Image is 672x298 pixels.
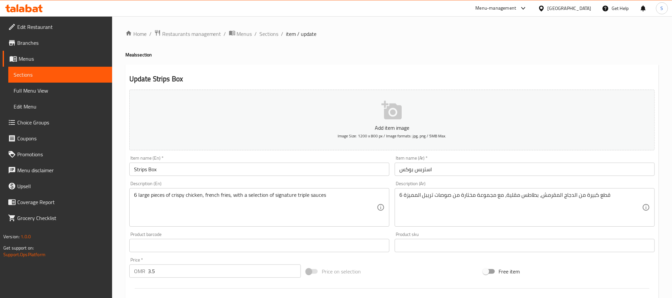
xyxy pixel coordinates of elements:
div: Menu-management [476,4,516,12]
li: / [149,30,152,38]
textarea: 6 قطع كبيرة من الدجاج المقرمش، بطاطس مقلية، مع مجموعة مختارة من صوصات تريبل المميزة [399,192,642,223]
span: Full Menu View [14,87,107,95]
a: Choice Groups [3,114,112,130]
span: item / update [286,30,317,38]
a: Coverage Report [3,194,112,210]
span: S [661,5,663,12]
span: Image Size: 1200 x 800 px / Image formats: jpg, png / 5MB Max. [338,132,446,140]
a: Grocery Checklist [3,210,112,226]
li: / [255,30,257,38]
a: Menus [229,30,252,38]
span: Edit Menu [14,103,107,111]
div: [GEOGRAPHIC_DATA] [548,5,591,12]
li: / [281,30,284,38]
span: Sections [14,71,107,79]
span: Upsell [17,182,107,190]
a: Branches [3,35,112,51]
textarea: 6 large pieces of crispy chicken, french fries, with a selection of signature triple sauces [134,192,377,223]
span: Menus [237,30,252,38]
a: Full Menu View [8,83,112,99]
span: Coverage Report [17,198,107,206]
h4: Meals section [125,51,659,58]
span: Choice Groups [17,118,107,126]
span: Version: [3,232,20,241]
span: Promotions [17,150,107,158]
span: Get support on: [3,244,34,252]
a: Promotions [3,146,112,162]
span: Free item [499,267,520,275]
span: Edit Restaurant [17,23,107,31]
a: Restaurants management [154,30,221,38]
input: Please enter price [148,264,301,278]
a: Coupons [3,130,112,146]
a: Menu disclaimer [3,162,112,178]
input: Enter name Ar [395,163,655,176]
nav: breadcrumb [125,30,659,38]
p: OMR [134,267,145,275]
p: Add item image [140,124,644,132]
h2: Update Strips Box [129,74,655,84]
span: Menu disclaimer [17,166,107,174]
li: / [224,30,226,38]
a: Sections [260,30,279,38]
input: Enter name En [129,163,389,176]
span: Restaurants management [162,30,221,38]
a: Sections [8,67,112,83]
button: Add item imageImage Size: 1200 x 800 px / Image formats: jpg, png / 5MB Max. [129,90,655,150]
a: Upsell [3,178,112,194]
span: Coupons [17,134,107,142]
span: Menus [19,55,107,63]
input: Please enter product barcode [129,239,389,252]
span: 1.0.0 [21,232,31,241]
a: Home [125,30,147,38]
a: Edit Menu [8,99,112,114]
a: Menus [3,51,112,67]
a: Support.OpsPlatform [3,250,45,259]
a: Edit Restaurant [3,19,112,35]
span: Grocery Checklist [17,214,107,222]
span: Price on selection [322,267,361,275]
input: Please enter product sku [395,239,655,252]
span: Branches [17,39,107,47]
